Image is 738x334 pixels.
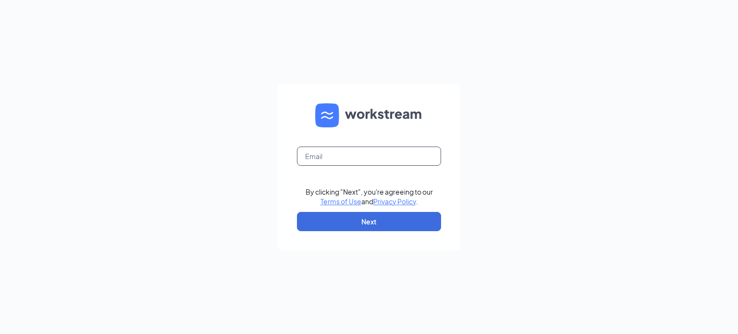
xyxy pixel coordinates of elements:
[297,212,441,231] button: Next
[315,103,423,127] img: WS logo and Workstream text
[320,197,361,206] a: Terms of Use
[306,187,433,206] div: By clicking "Next", you're agreeing to our and .
[373,197,416,206] a: Privacy Policy
[297,147,441,166] input: Email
